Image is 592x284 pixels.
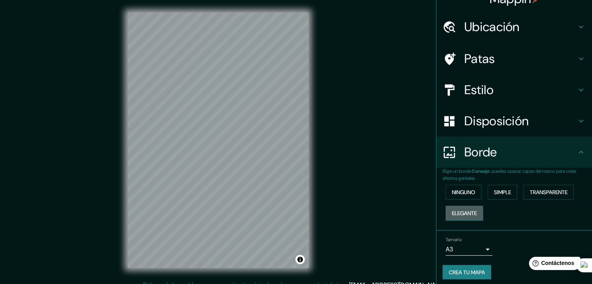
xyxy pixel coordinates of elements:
[472,168,490,174] font: Consejo
[494,189,511,196] font: Simple
[436,74,592,105] div: Estilo
[436,105,592,137] div: Disposición
[446,245,453,253] font: A3
[464,113,529,129] font: Disposición
[523,185,574,200] button: Transparente
[436,43,592,74] div: Patas
[295,255,305,264] button: Activar o desactivar atribución
[523,254,583,275] iframe: Lanzador de widgets de ayuda
[446,237,462,243] font: Tamaño
[452,189,475,196] font: Ninguno
[128,12,309,268] canvas: Mapa
[530,189,567,196] font: Transparente
[488,185,517,200] button: Simple
[449,269,485,276] font: Crea tu mapa
[443,265,491,280] button: Crea tu mapa
[464,19,520,35] font: Ubicación
[446,185,481,200] button: Ninguno
[443,168,576,181] font: : puedes opacar capas del marco para crear efectos geniales.
[443,168,472,174] font: Elige un borde.
[436,11,592,42] div: Ubicación
[464,144,497,160] font: Borde
[436,137,592,168] div: Borde
[464,82,494,98] font: Estilo
[452,210,477,217] font: Elegante
[446,243,492,256] div: A3
[446,206,483,221] button: Elegante
[464,51,495,67] font: Patas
